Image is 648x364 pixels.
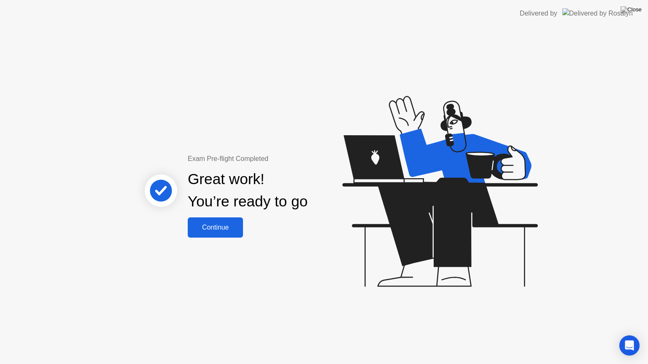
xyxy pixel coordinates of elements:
[621,6,642,13] img: Close
[190,224,240,231] div: Continue
[188,168,308,213] div: Great work! You’re ready to go
[188,154,362,164] div: Exam Pre-flight Completed
[188,217,243,238] button: Continue
[562,8,633,18] img: Delivered by Rosalyn
[619,335,640,356] div: Open Intercom Messenger
[520,8,557,19] div: Delivered by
